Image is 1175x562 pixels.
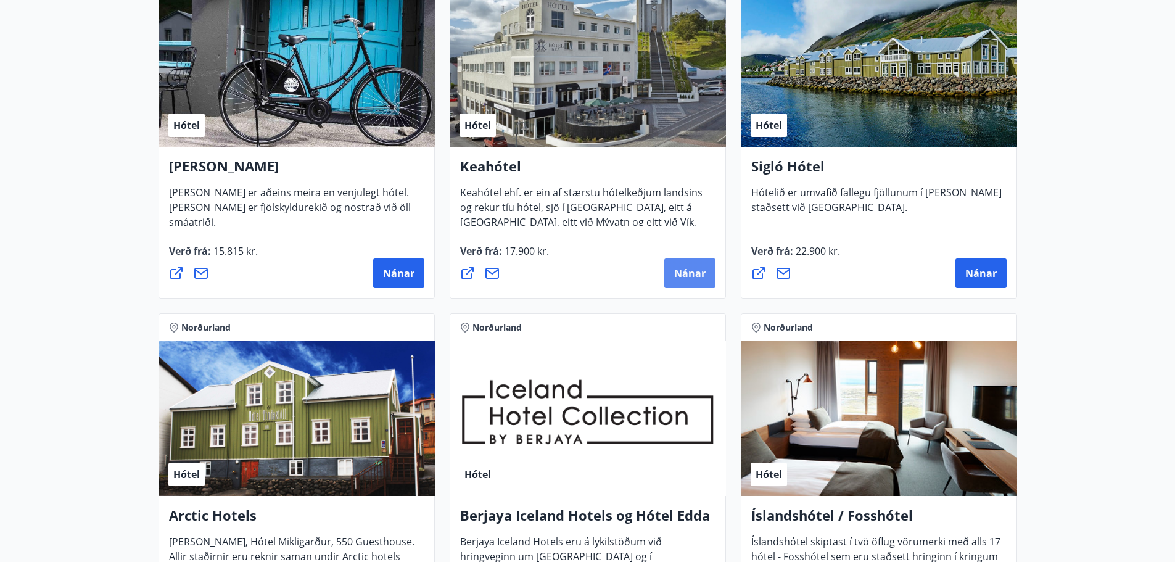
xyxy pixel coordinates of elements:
[373,258,424,288] button: Nánar
[756,468,782,481] span: Hótel
[464,118,491,132] span: Hótel
[756,118,782,132] span: Hótel
[751,506,1007,534] h4: Íslandshótel / Fosshótel
[173,468,200,481] span: Hótel
[460,186,703,268] span: Keahótel ehf. er ein af stærstu hótelkeðjum landsins og rekur tíu hótel, sjö í [GEOGRAPHIC_DATA],...
[460,244,549,268] span: Verð frá :
[965,267,997,280] span: Nánar
[181,321,231,334] span: Norðurland
[764,321,813,334] span: Norðurland
[464,468,491,481] span: Hótel
[169,186,411,239] span: [PERSON_NAME] er aðeins meira en venjulegt hótel. [PERSON_NAME] er fjölskyldurekið og nostrað við...
[173,118,200,132] span: Hótel
[793,244,840,258] span: 22.900 kr.
[674,267,706,280] span: Nánar
[664,258,715,288] button: Nánar
[169,244,258,268] span: Verð frá :
[460,157,715,185] h4: Keahótel
[169,506,424,534] h4: Arctic Hotels
[502,244,549,258] span: 17.900 kr.
[211,244,258,258] span: 15.815 kr.
[751,186,1002,224] span: Hótelið er umvafið fallegu fjöllunum í [PERSON_NAME] staðsett við [GEOGRAPHIC_DATA].
[472,321,522,334] span: Norðurland
[460,506,715,534] h4: Berjaya Iceland Hotels og Hótel Edda
[383,267,414,280] span: Nánar
[751,157,1007,185] h4: Sigló Hótel
[169,157,424,185] h4: [PERSON_NAME]
[955,258,1007,288] button: Nánar
[751,244,840,268] span: Verð frá :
